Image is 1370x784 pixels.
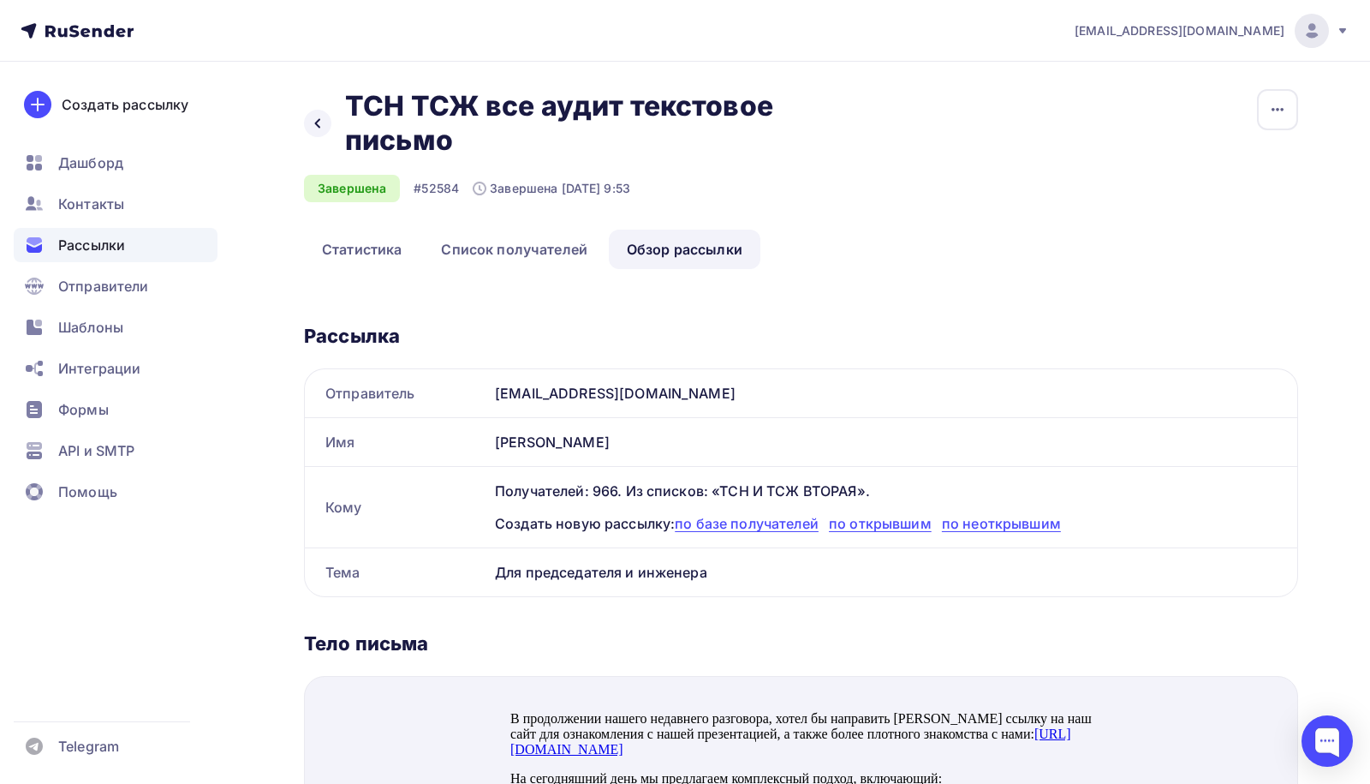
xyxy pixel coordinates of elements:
strong: Тщательный аудит состояния лифтового оборудования [41,103,382,117]
a: Отправители [14,269,217,303]
li: — с учетом особенностей каждого лифта с целью сокращения Ваших затрат и продлению срока службы; [41,134,588,165]
span: Отправители [58,276,149,296]
div: #52584 [414,180,459,197]
span: API и SMTP [58,440,134,461]
li: исходя из Ваших задач — Выполняем как мелкие ремонтные работы, так и капитальный ремонт, включая ... [41,211,588,257]
strong: Ремонт и замену оборудования [41,211,231,225]
strong: С уважением, [7,501,92,516]
span: Помощь [58,482,117,502]
p: Буду очень ждать обратного ответа! [7,406,588,422]
div: Тема [305,548,488,596]
span: по неоткрывшим [942,515,1061,532]
p: Общий телефон: Рабочий прямой: Email: [7,561,588,607]
a: Контакты [14,187,217,221]
span: Telegram [58,736,119,757]
strong: Разработку плана профилактических и капитальных ремонтов [41,134,435,148]
span: [EMAIL_ADDRESS][DOMAIN_NAME] [1075,22,1284,39]
h2: ТСН ТСЖ все аудит текстовое письмо [345,89,862,158]
a: [EMAIL_ADDRESS][DOMAIN_NAME] [1075,14,1349,48]
div: Имя [305,418,488,466]
a: [PHONE_NUMBER] [106,577,226,591]
li: — выявление текущих неисправностей, износа и потенциальных рисков; [41,103,588,134]
p: Ведущий менеджер, технический консультант [PERSON_NAME] [7,468,588,548]
div: Для председателя и инженера [488,548,1297,596]
a: Рассылки [14,228,217,262]
a: [EMAIL_ADDRESS][DOMAIN_NAME] [44,592,278,607]
span: Рассылки [58,235,125,255]
span: Шаблоны [58,317,123,338]
a: [DOMAIN_NAME] [66,435,179,450]
div: [PERSON_NAME] [488,418,1297,466]
strong: Обеспечение соответствия нормативным требованиям [41,165,381,179]
li: — Поможем проанализировать состояние Вашей технической документации, выполнение регламента всех р... [41,165,588,211]
p: Предлагаю назначить встречу или созвониться в удобное для вас время. Уверен, что совместными усил... [7,346,588,392]
img: Логотип [7,468,135,493]
div: Кому [305,467,488,548]
div: Завершена [DATE] 9:53 [473,180,630,197]
span: Интеграции [58,358,140,379]
div: Завершена [304,175,400,202]
div: Создать новую рассылку: [495,513,1277,534]
p: В продолжении нашего недавнего разговора, хотел бы направить [PERSON_NAME] ссылку на наш сайт для... [7,14,588,60]
span: Формы [58,399,109,420]
div: Рассылка [304,324,1298,348]
a: Список получателей [423,230,605,269]
div: Отправитель [305,369,488,417]
div: Создать рассылку [62,94,188,115]
a: 8 800 300 86 39 [104,561,194,576]
a: Формы [14,392,217,427]
div: [EMAIL_ADDRESS][DOMAIN_NAME] [488,369,1297,417]
span: Контакты [58,194,124,214]
a: [URL][DOMAIN_NAME] [7,29,568,59]
a: Статистика [304,230,420,269]
p: Наш сайт: [7,435,588,451]
span: по открывшим [829,515,932,532]
a: Дашборд [14,146,217,180]
p: На сегодняшний день мы предлагаем комплексный подход, включающий: [7,74,588,89]
span: по базе получателей [675,515,819,532]
p: Если направите паспорта лифтов и их характеристики (возможно в виде таблицы в Excel), я с радость... [7,271,588,332]
span: Дашборд [58,153,123,173]
div: Тело письма [304,631,1298,655]
a: Шаблоны [14,310,217,344]
a: Обзор рассылки [609,230,760,269]
div: Получателей: 966. Из списков: «ТСН И ТСЖ ВТОРАЯ». [495,481,1277,501]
